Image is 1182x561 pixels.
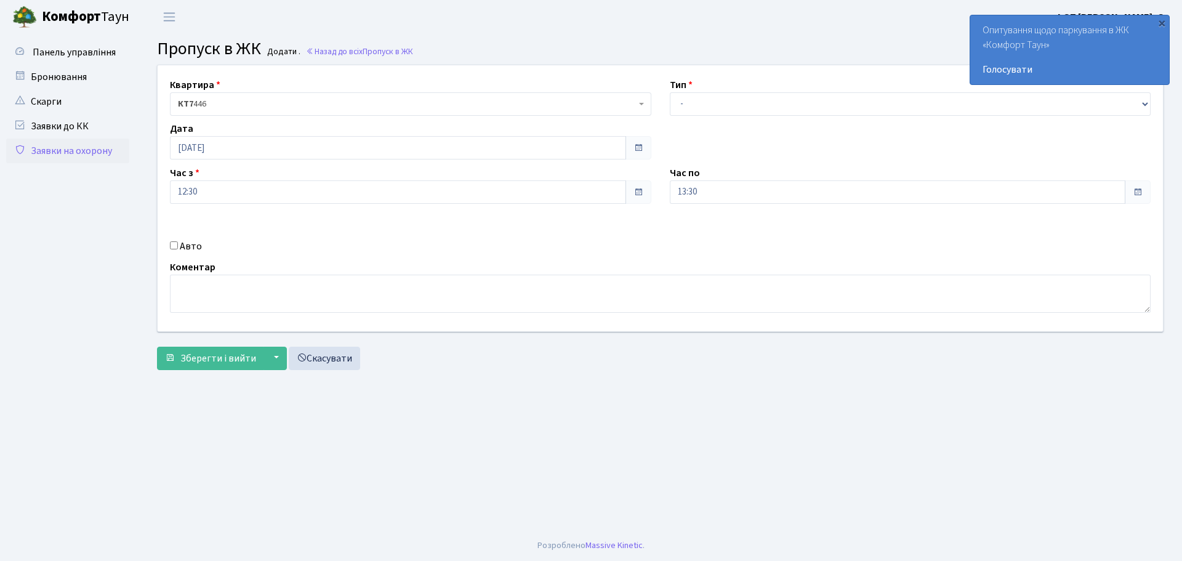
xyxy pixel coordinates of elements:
div: × [1156,17,1168,29]
label: Дата [170,121,193,136]
a: Скарги [6,89,129,114]
b: Комфорт [42,7,101,26]
label: Авто [180,239,202,254]
span: <b>КТ7</b>&nbsp;&nbsp;&nbsp;446 [170,92,651,116]
b: КТ7 [178,98,193,110]
span: <b>КТ7</b>&nbsp;&nbsp;&nbsp;446 [178,98,636,110]
div: Розроблено . [537,539,645,552]
span: Пропуск в ЖК [157,36,261,61]
small: Додати . [265,47,300,57]
a: Massive Kinetic [585,539,643,552]
label: Час по [670,166,700,180]
label: Квартира [170,78,220,92]
span: Панель управління [33,46,116,59]
b: ФОП [PERSON_NAME]. О. [1055,10,1167,24]
a: Заявки на охорону [6,139,129,163]
a: Заявки до КК [6,114,129,139]
span: Зберегти і вийти [180,352,256,365]
a: ФОП [PERSON_NAME]. О. [1055,10,1167,25]
a: Назад до всіхПропуск в ЖК [306,46,413,57]
a: Голосувати [983,62,1157,77]
button: Переключити навігацію [154,7,185,27]
img: logo.png [12,5,37,30]
label: Час з [170,166,199,180]
span: Таун [42,7,129,28]
a: Бронювання [6,65,129,89]
span: Пропуск в ЖК [363,46,413,57]
button: Зберегти і вийти [157,347,264,370]
label: Коментар [170,260,215,275]
div: Опитування щодо паркування в ЖК «Комфорт Таун» [970,15,1169,84]
label: Тип [670,78,693,92]
a: Панель управління [6,40,129,65]
a: Скасувати [289,347,360,370]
